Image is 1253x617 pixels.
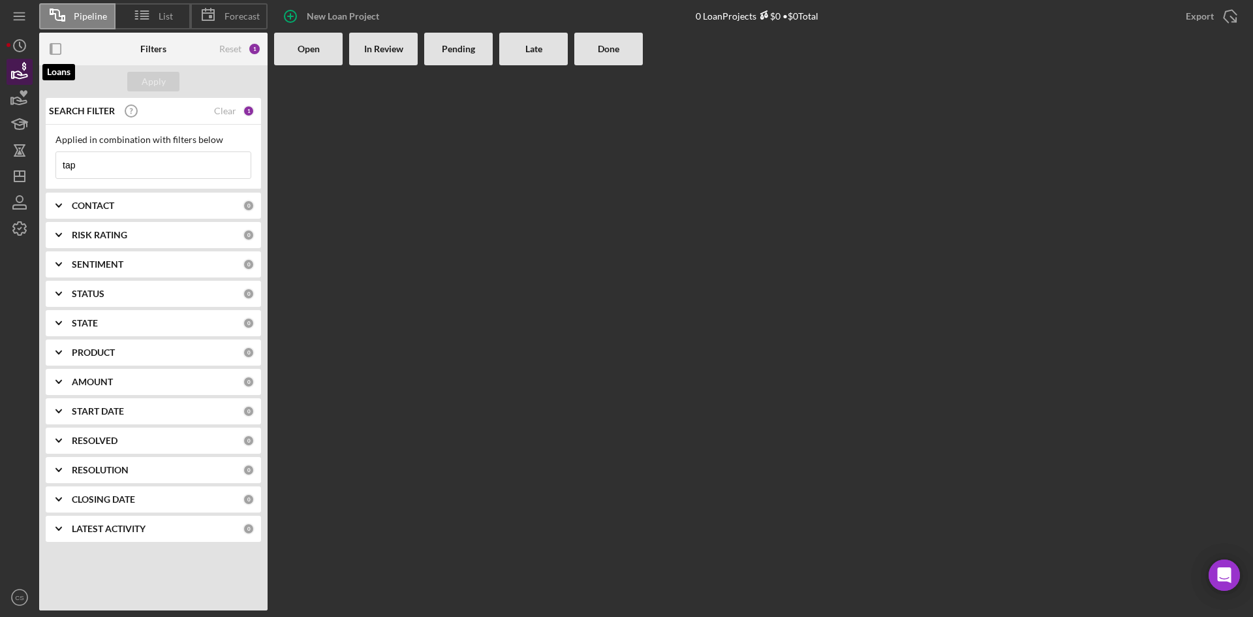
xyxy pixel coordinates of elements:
[243,200,255,212] div: 0
[72,230,127,240] b: RISK RATING
[442,44,475,54] b: Pending
[159,11,173,22] span: List
[243,288,255,300] div: 0
[243,347,255,358] div: 0
[7,584,33,610] button: CS
[214,106,236,116] div: Clear
[72,435,117,446] b: RESOLVED
[224,11,260,22] span: Forecast
[243,376,255,388] div: 0
[243,464,255,476] div: 0
[74,11,107,22] span: Pipeline
[72,200,114,211] b: CONTACT
[696,10,818,22] div: 0 Loan Projects • $0 Total
[142,72,166,91] div: Apply
[243,317,255,329] div: 0
[243,435,255,447] div: 0
[72,259,123,270] b: SENTIMENT
[1186,3,1214,29] div: Export
[219,44,241,54] div: Reset
[298,44,320,54] b: Open
[243,405,255,417] div: 0
[1173,3,1246,29] button: Export
[243,523,255,535] div: 0
[72,494,135,505] b: CLOSING DATE
[72,318,98,328] b: STATE
[55,134,251,145] div: Applied in combination with filters below
[274,3,392,29] button: New Loan Project
[598,44,619,54] b: Done
[248,42,261,55] div: 1
[140,44,166,54] b: Filters
[243,259,255,270] div: 0
[72,524,146,534] b: LATEST ACTIVITY
[72,406,124,417] b: START DATE
[49,106,115,116] b: SEARCH FILTER
[1209,560,1240,591] div: Open Intercom Messenger
[243,494,255,505] div: 0
[72,289,104,299] b: STATUS
[756,10,781,22] div: $0
[243,105,255,117] div: 1
[72,377,113,387] b: AMOUNT
[72,465,129,475] b: RESOLUTION
[15,594,23,601] text: CS
[72,347,115,358] b: PRODUCT
[364,44,403,54] b: In Review
[243,229,255,241] div: 0
[127,72,179,91] button: Apply
[307,3,379,29] div: New Loan Project
[525,44,542,54] b: Late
